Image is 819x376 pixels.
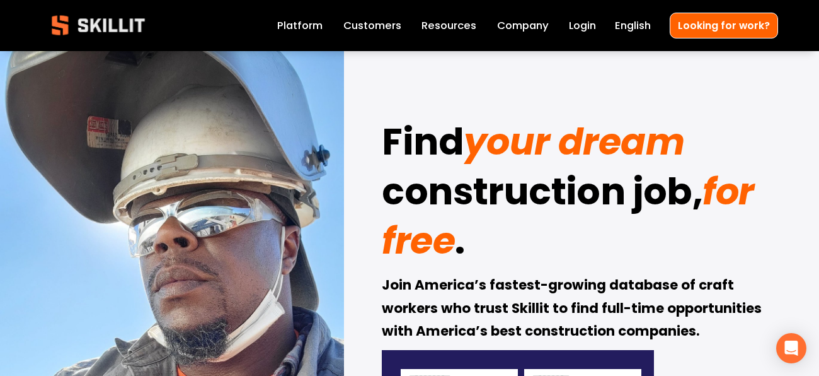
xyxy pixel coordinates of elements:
a: folder dropdown [421,16,476,34]
strong: . [455,213,464,276]
strong: Join America’s fastest-growing database of craft workers who trust Skillit to find full-time oppo... [382,274,765,343]
a: Platform [277,16,323,34]
img: Skillit [41,6,156,44]
div: language picker [615,16,651,34]
a: Login [569,16,596,34]
strong: Find [382,114,464,177]
em: for free [382,165,762,267]
div: Open Intercom Messenger [776,333,806,363]
a: Looking for work? [670,13,778,38]
span: English [615,18,651,33]
a: Company [497,16,549,34]
strong: construction job, [382,163,702,227]
a: Customers [343,16,401,34]
em: your dream [464,115,684,168]
span: Resources [421,18,476,33]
